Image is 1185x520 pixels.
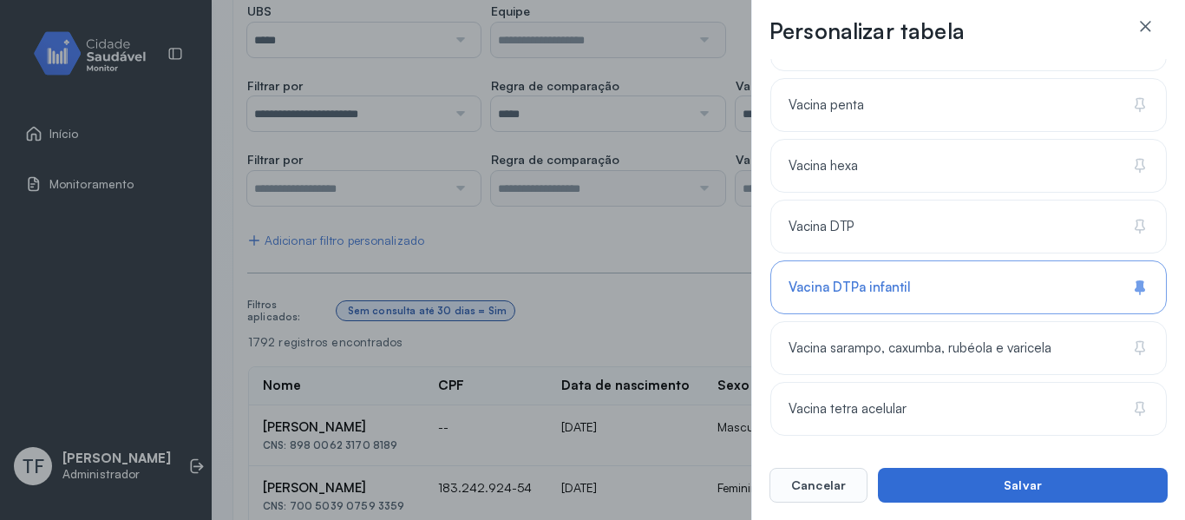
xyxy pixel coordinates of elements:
[789,158,858,174] span: Vacina hexa
[878,468,1168,503] button: Salvar
[789,280,911,296] span: Vacina DTPa infantil
[789,219,854,235] span: Vacina DTP
[769,468,867,503] button: Cancelar
[789,340,1051,357] span: Vacina sarampo, caxumba, rubéola e varicela
[789,401,907,418] span: Vacina tetra acelular
[789,97,864,114] span: Vacina penta
[769,17,965,45] h3: Personalizar tabela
